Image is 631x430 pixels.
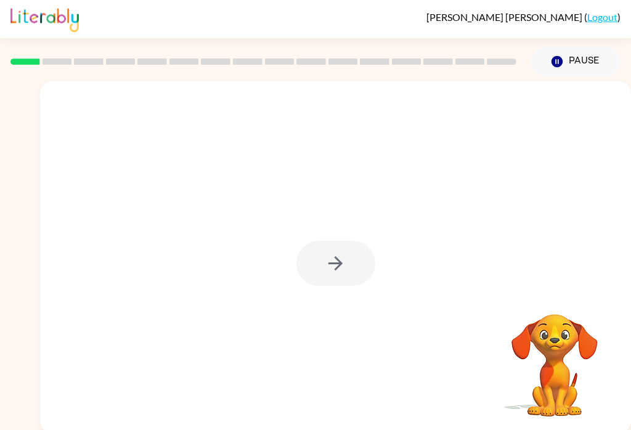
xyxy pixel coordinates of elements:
[587,11,617,23] a: Logout
[426,11,584,23] span: [PERSON_NAME] [PERSON_NAME]
[493,295,616,418] video: Your browser must support playing .mp4 files to use Literably. Please try using another browser.
[426,11,621,23] div: ( )
[10,5,79,32] img: Literably
[531,47,621,76] button: Pause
